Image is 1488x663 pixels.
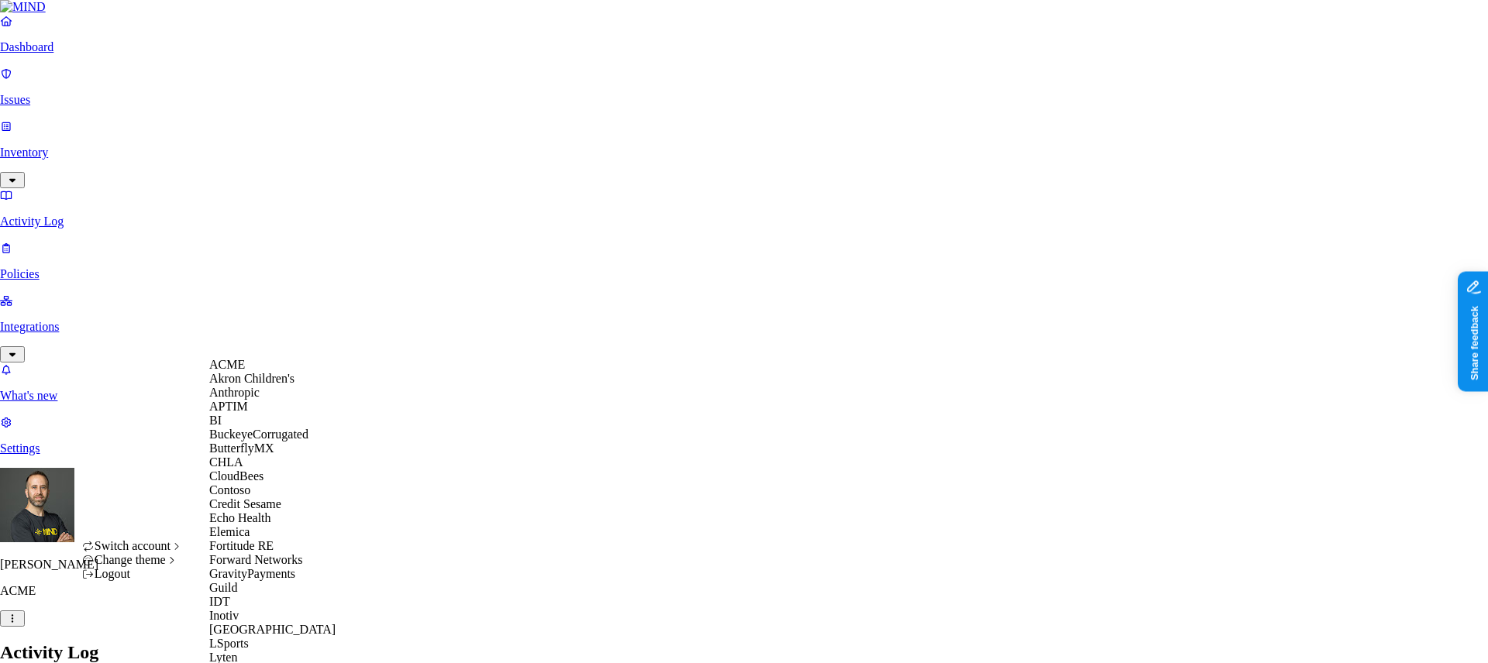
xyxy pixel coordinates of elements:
span: Forward Networks [209,553,302,566]
span: Change theme [95,553,166,566]
span: BuckeyeCorrugated [209,428,308,441]
span: Echo Health [209,511,271,524]
span: Anthropic [209,386,260,399]
span: LSports [209,637,249,650]
span: Credit Sesame [209,497,281,510]
div: Logout [82,567,184,581]
span: GravityPayments [209,567,295,580]
span: Fortitude RE [209,539,274,552]
span: ACME [209,358,245,371]
span: [GEOGRAPHIC_DATA] [209,623,336,636]
span: Elemica [209,525,250,538]
span: Guild [209,581,237,594]
span: IDT [209,595,230,608]
span: CHLA [209,455,243,469]
span: Inotiv [209,609,239,622]
span: Switch account [95,539,170,552]
span: Contoso [209,483,250,496]
span: BI [209,414,222,427]
span: CloudBees [209,469,263,483]
span: ButterflyMX [209,441,274,455]
span: APTIM [209,400,248,413]
span: Akron Children's [209,372,294,385]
